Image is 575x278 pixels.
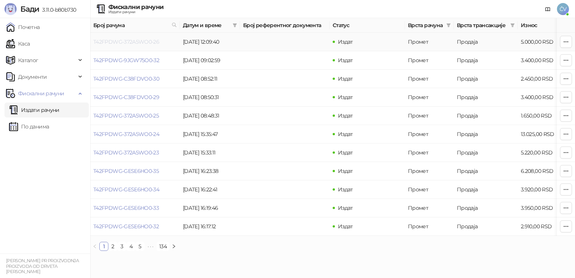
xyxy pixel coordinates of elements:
td: [DATE] 16:17:12 [180,217,240,236]
li: Претходна страна [90,242,99,251]
span: Врста рачуна [408,21,443,29]
a: Почетна [6,20,40,35]
a: 1 [100,242,108,251]
td: Продаја [454,217,518,236]
small: [PERSON_NAME] PR PROIZVODNJA PROIZVODA OD DRVETA [PERSON_NAME] [6,258,79,274]
span: Издат [338,205,353,211]
div: Фискални рачуни [108,4,163,10]
td: Промет [405,107,454,125]
td: Продаја [454,125,518,144]
th: Врста трансакције [454,18,518,33]
td: Продаја [454,199,518,217]
td: [DATE] 09:02:59 [180,51,240,70]
td: T42FPDWG-GESE6HO0-32 [90,217,180,236]
li: Следећих 5 Страна [145,242,157,251]
span: Каталог [18,53,38,68]
li: Следећа страна [169,242,178,251]
td: Продаја [454,33,518,51]
td: Промет [405,217,454,236]
li: 1 [99,242,108,251]
span: filter [446,23,451,27]
span: Издат [338,149,353,156]
td: Продаја [454,88,518,107]
th: Статус [330,18,405,33]
td: [DATE] 08:48:31 [180,107,240,125]
span: Издат [338,75,353,82]
span: Издат [338,168,353,174]
a: T42FPDWG-GESE6HO0-35 [93,168,159,174]
td: T42FPDWG-372A5WO0-24 [90,125,180,144]
span: Издат [338,131,353,137]
td: [DATE] 15:33:11 [180,144,240,162]
td: 2.450,00 RSD [518,70,570,88]
button: right [169,242,178,251]
td: Промет [405,199,454,217]
span: Издат [338,94,353,101]
td: Промет [405,88,454,107]
span: left [93,244,97,249]
a: T42FPDWG-C38FDVO0-29 [93,94,159,101]
a: T42FPDWG-9JGW75O0-32 [93,57,159,64]
td: [DATE] 16:22:41 [180,180,240,199]
button: left [90,242,99,251]
td: T42FPDWG-9JGW75O0-32 [90,51,180,70]
td: Промет [405,70,454,88]
span: filter [233,23,237,27]
a: 3 [118,242,126,251]
td: Продаја [454,51,518,70]
td: Промет [405,125,454,144]
span: filter [509,20,516,31]
a: Каса [6,36,30,51]
a: T42FPDWG-GESE6HO0-33 [93,205,159,211]
td: T42FPDWG-372A5WO0-26 [90,33,180,51]
a: T42FPDWG-372A5WO0-24 [93,131,159,137]
span: Врста трансакције [457,21,507,29]
a: 2 [109,242,117,251]
li: 134 [157,242,169,251]
td: Продаја [454,70,518,88]
a: Издати рачуни [9,102,59,118]
span: filter [445,20,452,31]
div: Издати рачуни [108,10,163,14]
td: 13.025,00 RSD [518,125,570,144]
td: [DATE] 16:23:38 [180,162,240,180]
span: filter [231,20,239,31]
td: [DATE] 08:50:31 [180,88,240,107]
td: Промет [405,51,454,70]
td: Продаја [454,144,518,162]
td: T42FPDWG-GESE6HO0-34 [90,180,180,199]
span: Фискални рачуни [18,86,64,101]
span: Износ [521,21,560,29]
td: T42FPDWG-C38FDVO0-30 [90,70,180,88]
td: 3.400,00 RSD [518,51,570,70]
td: [DATE] 16:19:46 [180,199,240,217]
a: T42FPDWG-372A5WO0-23 [93,149,159,156]
td: 5.000,00 RSD [518,33,570,51]
span: filter [510,23,515,27]
td: Продаја [454,162,518,180]
span: ••• [145,242,157,251]
span: right [172,244,176,249]
li: 5 [135,242,145,251]
td: [DATE] 12:09:40 [180,33,240,51]
span: Бади [20,5,39,14]
td: 6.208,00 RSD [518,162,570,180]
td: T42FPDWG-GESE6HO0-35 [90,162,180,180]
span: Издат [338,38,353,45]
td: T42FPDWG-372A5WO0-25 [90,107,180,125]
a: T42FPDWG-GESE6HO0-34 [93,186,159,193]
a: T42FPDWG-372A5WO0-26 [93,38,159,45]
span: 3.11.0-b80b730 [39,6,76,13]
li: 4 [126,242,135,251]
span: Датум и време [183,21,230,29]
a: 134 [157,242,169,251]
th: Број референтног документа [240,18,330,33]
td: Промет [405,180,454,199]
span: Издат [338,112,353,119]
span: Издат [338,186,353,193]
li: 2 [108,242,117,251]
a: 5 [136,242,144,251]
span: Број рачуна [93,21,169,29]
span: Издат [338,223,353,230]
th: Број рачуна [90,18,180,33]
